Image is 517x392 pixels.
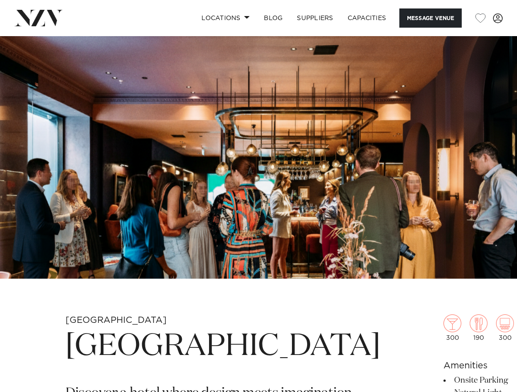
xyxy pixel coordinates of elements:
[496,314,514,332] img: theatre.png
[290,8,340,28] a: SUPPLIERS
[257,8,290,28] a: BLOG
[470,314,488,332] img: dining.png
[470,314,488,341] div: 190
[14,10,63,26] img: nzv-logo.png
[399,8,462,28] button: Message Venue
[341,8,394,28] a: Capacities
[194,8,257,28] a: Locations
[443,314,461,341] div: 300
[66,327,380,367] h1: [GEOGRAPHIC_DATA]
[496,314,514,341] div: 300
[443,314,461,332] img: cocktail.png
[66,316,167,325] small: [GEOGRAPHIC_DATA]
